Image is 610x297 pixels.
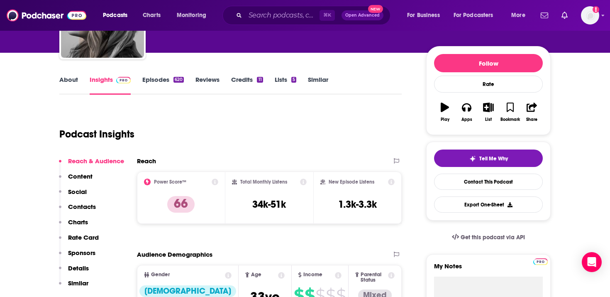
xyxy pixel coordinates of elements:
[461,234,525,241] span: Get this podcast via API
[303,272,322,277] span: Income
[142,76,184,95] a: Episodes620
[533,257,548,265] a: Pro website
[345,13,380,17] span: Open Advanced
[558,8,571,22] a: Show notifications dropdown
[195,76,220,95] a: Reviews
[500,117,520,122] div: Bookmark
[407,10,440,21] span: For Business
[90,76,131,95] a: InsightsPodchaser Pro
[7,7,86,23] img: Podchaser - Follow, Share and Rate Podcasts
[581,6,599,25] button: Show profile menu
[103,10,127,21] span: Podcasts
[434,150,543,167] button: tell me why sparkleTell Me Why
[401,9,450,22] button: open menu
[329,179,374,185] h2: New Episode Listens
[320,10,335,21] span: ⌘ K
[434,54,543,72] button: Follow
[581,6,599,25] img: User Profile
[526,117,537,122] div: Share
[59,128,134,140] h1: Podcast Insights
[434,76,543,93] div: Rate
[434,174,543,190] a: Contact This Podcast
[116,77,131,83] img: Podchaser Pro
[154,179,186,185] h2: Power Score™
[454,10,493,21] span: For Podcasters
[469,155,476,162] img: tell me why sparkle
[275,76,296,95] a: Lists5
[342,10,383,20] button: Open AdvancedNew
[68,188,87,196] p: Social
[68,172,93,180] p: Content
[68,249,95,257] p: Sponsors
[59,264,89,280] button: Details
[59,172,93,188] button: Content
[338,198,377,211] h3: 1.3k-3.3k
[59,249,95,264] button: Sponsors
[230,6,398,25] div: Search podcasts, credits, & more...
[240,179,287,185] h2: Total Monthly Listens
[68,279,88,287] p: Similar
[59,157,124,172] button: Reach & Audience
[485,117,492,122] div: List
[59,279,88,295] button: Similar
[445,227,532,248] a: Get this podcast via API
[434,262,543,277] label: My Notes
[593,6,599,13] svg: Add a profile image
[59,203,96,218] button: Contacts
[245,9,320,22] input: Search podcasts, credits, & more...
[368,5,383,13] span: New
[361,272,386,283] span: Parental Status
[68,264,89,272] p: Details
[521,97,543,127] button: Share
[434,97,456,127] button: Play
[478,97,499,127] button: List
[456,97,477,127] button: Apps
[137,157,156,165] h2: Reach
[167,196,195,213] p: 66
[511,10,525,21] span: More
[171,9,217,22] button: open menu
[582,252,602,272] div: Open Intercom Messenger
[291,77,296,83] div: 5
[137,250,212,258] h2: Audience Demographics
[537,8,551,22] a: Show notifications dropdown
[59,233,99,249] button: Rate Card
[461,117,472,122] div: Apps
[68,218,88,226] p: Charts
[59,218,88,233] button: Charts
[173,77,184,83] div: 620
[59,76,78,95] a: About
[479,155,508,162] span: Tell Me Why
[533,258,548,265] img: Podchaser Pro
[499,97,521,127] button: Bookmark
[68,233,99,241] p: Rate Card
[231,76,263,95] a: Credits11
[143,10,161,21] span: Charts
[139,285,236,297] div: [DEMOGRAPHIC_DATA]
[177,10,206,21] span: Monitoring
[505,9,536,22] button: open menu
[257,77,263,83] div: 11
[151,272,170,277] span: Gender
[68,157,124,165] p: Reach & Audience
[441,117,449,122] div: Play
[434,196,543,213] button: Export One-Sheet
[251,272,261,277] span: Age
[448,9,505,22] button: open menu
[59,188,87,203] button: Social
[252,198,286,211] h3: 34k-51k
[68,203,96,211] p: Contacts
[308,76,328,95] a: Similar
[581,6,599,25] span: Logged in as autumncomm
[137,9,166,22] a: Charts
[97,9,138,22] button: open menu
